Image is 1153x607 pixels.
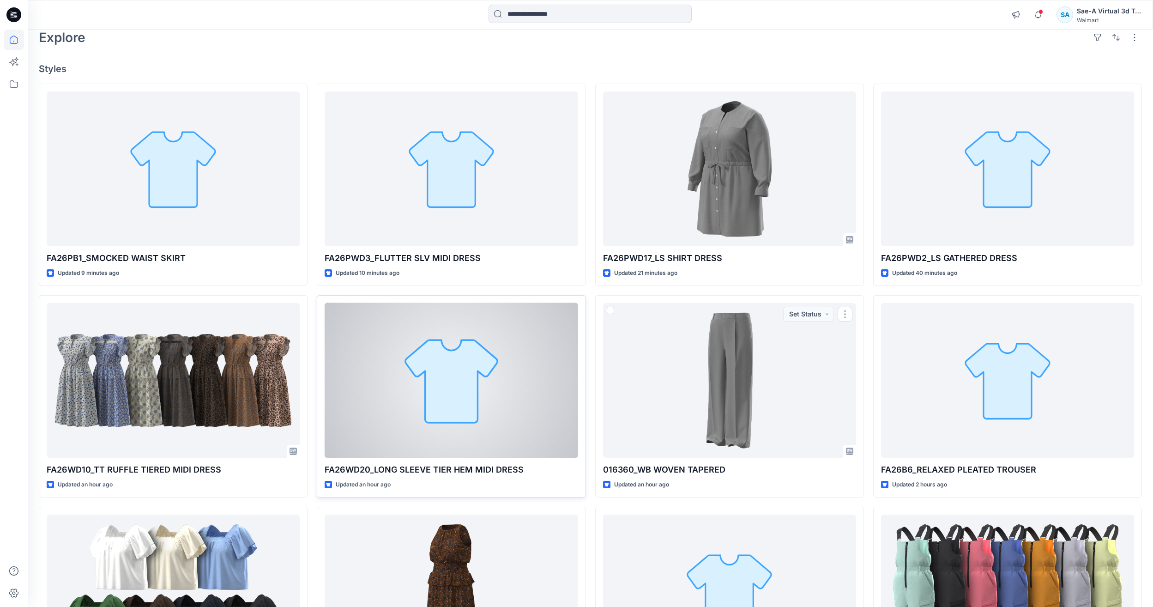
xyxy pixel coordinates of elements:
p: FA26B6_RELAXED PLEATED TROUSER [881,463,1134,476]
p: Updated 40 minutes ago [892,268,957,278]
h4: Styles [39,63,1142,74]
a: FA26WD20_LONG SLEEVE TIER HEM MIDI DRESS [325,303,578,458]
a: FA26B6_RELAXED PLEATED TROUSER [881,303,1134,458]
a: FA26PB1_SMOCKED WAIST SKIRT [47,91,300,246]
div: SA [1056,6,1073,23]
a: FA26WD10_TT RUFFLE TIERED MIDI DRESS [47,303,300,458]
p: Updated 9 minutes ago [58,268,119,278]
h2: Explore [39,30,85,45]
p: 016360_WB WOVEN TAPERED [603,463,856,476]
p: FA26PB1_SMOCKED WAIST SKIRT [47,252,300,265]
p: FA26WD20_LONG SLEEVE TIER HEM MIDI DRESS [325,463,578,476]
a: FA26PWD2_LS GATHERED DRESS [881,91,1134,246]
p: Updated an hour ago [58,480,113,490]
p: Updated 10 minutes ago [336,268,399,278]
p: Updated 21 minutes ago [614,268,677,278]
p: FA26PWD17_LS SHIRT DRESS [603,252,856,265]
a: 016360_WB WOVEN TAPERED [603,303,856,458]
p: FA26WD10_TT RUFFLE TIERED MIDI DRESS [47,463,300,476]
div: Walmart [1077,17,1141,24]
a: FA26PWD3_FLUTTER SLV MIDI DRESS [325,91,578,246]
p: FA26PWD3_FLUTTER SLV MIDI DRESS [325,252,578,265]
p: FA26PWD2_LS GATHERED DRESS [881,252,1134,265]
div: Sae-A Virtual 3d Team [1077,6,1141,17]
p: Updated 2 hours ago [892,480,947,490]
p: Updated an hour ago [336,480,391,490]
a: FA26PWD17_LS SHIRT DRESS [603,91,856,246]
p: Updated an hour ago [614,480,669,490]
